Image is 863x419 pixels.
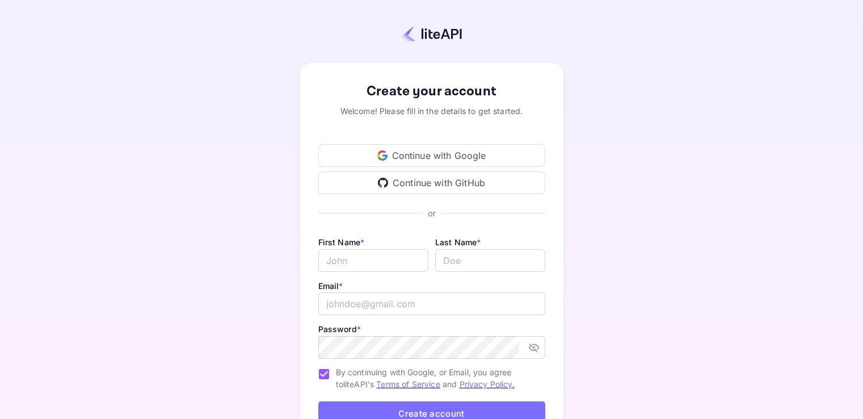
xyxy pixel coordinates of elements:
[318,105,545,117] div: Welcome! Please fill in the details to get started.
[435,237,481,247] label: Last Name
[318,171,545,194] div: Continue with GitHub
[435,249,545,272] input: Doe
[336,366,536,390] span: By continuing with Google, or Email, you agree to liteAPI's and
[524,337,544,358] button: toggle password visibility
[460,379,515,389] a: Privacy Policy.
[318,281,343,291] label: Email
[318,237,365,247] label: First Name
[376,379,440,389] a: Terms of Service
[402,26,462,42] img: liteapi
[318,249,428,272] input: John
[318,292,545,315] input: johndoe@gmail.com
[318,324,361,334] label: Password
[318,81,545,102] div: Create your account
[318,144,545,167] div: Continue with Google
